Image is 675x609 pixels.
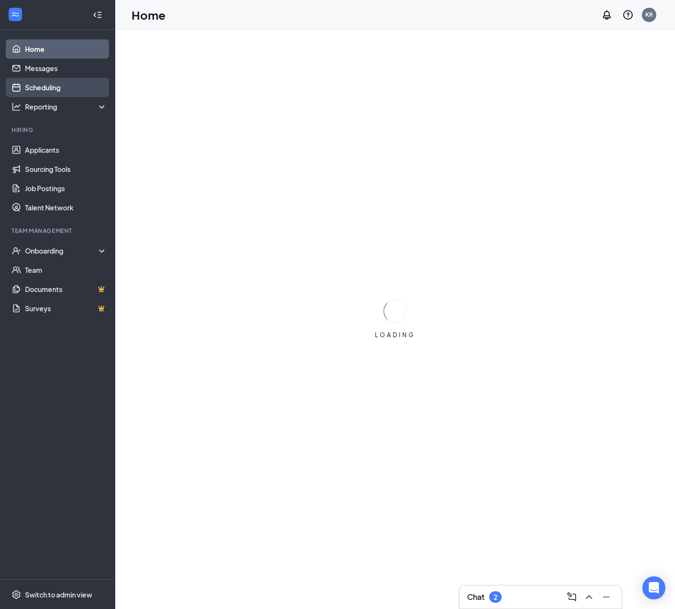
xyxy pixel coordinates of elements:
[25,246,99,256] div: Onboarding
[371,331,419,339] div: LOADING
[25,159,107,179] a: Sourcing Tools
[12,590,21,599] svg: Settings
[25,280,107,299] a: DocumentsCrown
[581,589,597,605] button: ChevronUp
[599,589,614,605] button: Minimize
[25,260,107,280] a: Team
[566,591,578,603] svg: ComposeMessage
[645,11,653,19] div: KR
[12,227,105,235] div: Team Management
[25,78,107,97] a: Scheduling
[12,246,21,256] svg: UserCheck
[12,126,105,134] div: Hiring
[25,140,107,159] a: Applicants
[25,299,107,318] a: SurveysCrown
[601,9,613,21] svg: Notifications
[25,59,107,78] a: Messages
[25,39,107,59] a: Home
[25,179,107,198] a: Job Postings
[583,591,595,603] svg: ChevronUp
[132,7,166,23] h1: Home
[467,592,484,602] h3: Chat
[12,102,21,111] svg: Analysis
[25,198,107,217] a: Talent Network
[11,10,20,19] svg: WorkstreamLogo
[25,590,92,599] div: Switch to admin view
[622,9,634,21] svg: QuestionInfo
[642,576,665,599] div: Open Intercom Messenger
[93,10,102,20] svg: Collapse
[25,102,108,111] div: Reporting
[494,593,497,601] div: 2
[601,591,612,603] svg: Minimize
[564,589,579,605] button: ComposeMessage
